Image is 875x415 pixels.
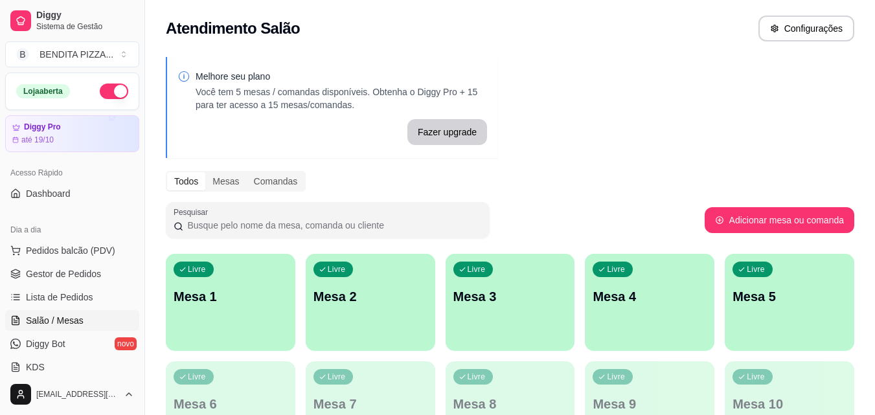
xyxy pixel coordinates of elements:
label: Pesquisar [174,207,212,218]
span: KDS [26,361,45,374]
button: [EMAIL_ADDRESS][DOMAIN_NAME] [5,379,139,410]
a: Lista de Pedidos [5,287,139,308]
p: Livre [328,372,346,382]
button: LivreMesa 1 [166,254,295,351]
span: Diggy Bot [26,337,65,350]
button: LivreMesa 5 [725,254,854,351]
span: Lista de Pedidos [26,291,93,304]
p: Mesa 5 [733,287,847,306]
button: Select a team [5,41,139,67]
div: Acesso Rápido [5,163,139,183]
span: Salão / Mesas [26,314,84,327]
article: Diggy Pro [24,122,61,132]
p: Melhore seu plano [196,70,487,83]
p: Livre [468,264,486,275]
button: Configurações [758,16,854,41]
span: [EMAIL_ADDRESS][DOMAIN_NAME] [36,389,119,399]
p: Livre [468,372,486,382]
p: Mesa 9 [593,395,707,413]
button: Alterar Status [100,84,128,99]
a: Dashboard [5,183,139,204]
div: Dia a dia [5,219,139,240]
p: Livre [328,264,346,275]
div: BENDITA PIZZA ... [40,48,113,61]
span: Pedidos balcão (PDV) [26,244,115,257]
button: LivreMesa 2 [306,254,435,351]
span: B [16,48,29,61]
button: Fazer upgrade [407,119,487,145]
button: LivreMesa 4 [585,254,714,351]
span: Diggy [36,10,134,21]
p: Livre [747,372,765,382]
button: LivreMesa 3 [446,254,575,351]
p: Livre [188,264,206,275]
p: Livre [607,372,625,382]
article: até 19/10 [21,135,54,145]
div: Todos [167,172,205,190]
p: Mesa 7 [313,395,427,413]
span: Sistema de Gestão [36,21,134,32]
div: Mesas [205,172,246,190]
div: Loja aberta [16,84,70,98]
p: Mesa 8 [453,395,567,413]
input: Pesquisar [183,219,482,232]
p: Livre [188,372,206,382]
button: Adicionar mesa ou comanda [705,207,854,233]
p: Mesa 6 [174,395,288,413]
p: Mesa 4 [593,287,707,306]
a: KDS [5,357,139,377]
p: Você tem 5 mesas / comandas disponíveis. Obtenha o Diggy Pro + 15 para ter acesso a 15 mesas/coma... [196,85,487,111]
a: Gestor de Pedidos [5,264,139,284]
a: Diggy Proaté 19/10 [5,115,139,152]
span: Dashboard [26,187,71,200]
button: Pedidos balcão (PDV) [5,240,139,261]
a: DiggySistema de Gestão [5,5,139,36]
a: Salão / Mesas [5,310,139,331]
div: Comandas [247,172,305,190]
p: Mesa 3 [453,287,567,306]
a: Diggy Botnovo [5,333,139,354]
span: Gestor de Pedidos [26,267,101,280]
p: Livre [607,264,625,275]
p: Mesa 10 [733,395,847,413]
p: Mesa 2 [313,287,427,306]
p: Livre [747,264,765,275]
h2: Atendimento Salão [166,18,300,39]
p: Mesa 1 [174,287,288,306]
